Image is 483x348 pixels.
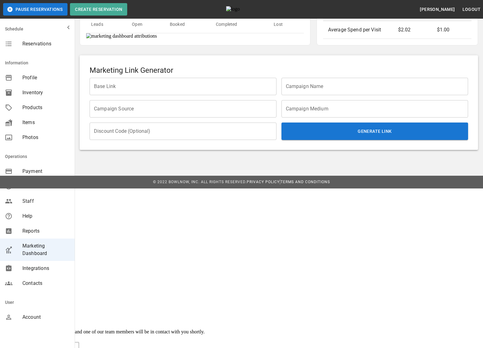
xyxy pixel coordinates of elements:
[22,227,70,235] span: Reports
[281,180,330,184] a: Terms and Conditions
[22,197,70,205] span: Staff
[22,265,70,272] span: Integrations
[70,3,127,16] button: Create Reservation
[269,16,304,33] th: Lost
[22,104,70,111] span: Products
[22,134,70,141] span: Photos
[22,89,70,96] span: Inventory
[127,16,165,33] th: Open
[153,180,247,184] span: © 2022 BowlNow, Inc. All Rights Reserved.
[86,16,304,33] table: sticky table
[22,119,70,126] span: Items
[90,65,468,75] h5: Marketing Link Generator
[165,16,211,33] th: Booked
[437,26,467,34] p: $1.00
[281,123,468,140] button: Generate Link
[3,3,67,16] button: Pause Reservations
[22,313,70,321] span: Account
[22,40,70,48] span: Reservations
[22,242,70,257] span: Marketing Dashboard
[398,26,427,34] p: $2.02
[22,280,70,287] span: Contacts
[22,168,70,175] span: Payment
[460,4,483,15] button: Logout
[211,16,269,33] th: Completed
[86,33,304,39] img: marketing dashboard attributions
[22,212,70,220] span: Help
[226,6,260,12] img: logo
[247,180,280,184] a: Privacy Policy
[328,26,388,34] p: Average Spend per Visit
[417,4,457,15] button: [PERSON_NAME]
[86,16,127,33] th: Leads
[22,74,70,81] span: Profile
